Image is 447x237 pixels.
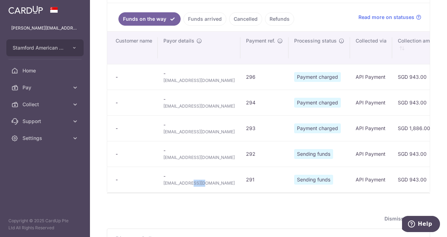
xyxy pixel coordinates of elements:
[294,37,337,44] span: Processing status
[22,135,69,142] span: Settings
[294,72,341,82] span: Payment charged
[158,90,240,115] td: -
[392,32,445,64] th: Collection amt. : activate to sort column ascending
[350,32,392,64] th: Collected via
[229,12,262,26] a: Cancelled
[22,101,69,108] span: Collect
[116,150,152,158] div: -
[116,73,152,81] div: -
[392,64,445,90] td: SGD 943.00
[402,216,440,233] iframe: Opens a widget where you can find more information
[294,175,333,185] span: Sending funds
[22,84,69,91] span: Pay
[22,67,69,74] span: Home
[240,64,289,90] td: 296
[107,32,158,64] th: Customer name
[158,64,240,90] td: -
[116,176,152,183] div: -
[392,141,445,167] td: SGD 943.00
[350,90,392,115] td: API Payment
[358,14,414,21] span: Read more on statuses
[240,141,289,167] td: 292
[163,128,235,135] span: [EMAIL_ADDRESS][DOMAIN_NAME]
[158,141,240,167] td: -
[118,12,181,26] a: Funds on the way
[16,5,30,11] span: Help
[8,6,43,14] img: CardUp
[350,141,392,167] td: API Payment
[398,37,433,44] span: Collection amt.
[163,154,235,161] span: [EMAIL_ADDRESS][DOMAIN_NAME]
[13,44,65,51] span: Stamford American International School Pte Ltd
[392,115,445,141] td: SGD 1,886.00
[240,167,289,192] td: 291
[265,12,294,26] a: Refunds
[289,32,350,64] th: Processing status
[163,37,194,44] span: Payor details
[294,98,341,108] span: Payment charged
[240,32,289,64] th: Payment ref.
[392,167,445,192] td: SGD 943.00
[6,39,84,56] button: Stamford American International School Pte Ltd
[116,125,152,132] div: -
[246,37,275,44] span: Payment ref.
[350,64,392,90] td: API Payment
[183,12,226,26] a: Funds arrived
[294,123,341,133] span: Payment charged
[163,180,235,187] span: [EMAIL_ADDRESS][DOMAIN_NAME]
[158,167,240,192] td: -
[163,77,235,84] span: [EMAIL_ADDRESS][DOMAIN_NAME]
[294,149,333,159] span: Sending funds
[22,118,69,125] span: Support
[163,103,235,110] span: [EMAIL_ADDRESS][DOMAIN_NAME]
[11,25,79,32] p: [PERSON_NAME][EMAIL_ADDRESS][PERSON_NAME][DOMAIN_NAME]
[240,115,289,141] td: 293
[384,214,427,223] span: Dismiss guide
[116,99,152,106] div: -
[158,32,240,64] th: Payor details
[158,115,240,141] td: -
[358,14,421,21] a: Read more on statuses
[350,115,392,141] td: API Payment
[240,90,289,115] td: 294
[392,90,445,115] td: SGD 943.00
[350,167,392,192] td: API Payment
